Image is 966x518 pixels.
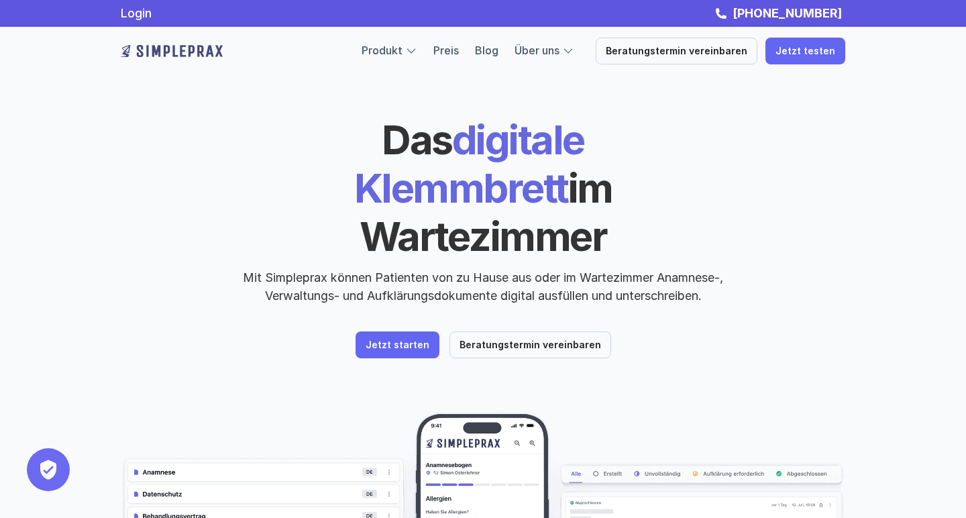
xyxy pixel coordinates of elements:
[366,340,429,351] p: Jetzt starten
[356,331,439,358] a: Jetzt starten
[515,44,559,57] a: Über uns
[360,164,620,260] span: im Wartezimmer
[475,44,498,57] a: Blog
[606,46,747,57] p: Beratungstermin vereinbaren
[596,38,757,64] a: Beratungstermin vereinbaren
[252,115,714,260] h1: digitale Klemmbrett
[449,331,611,358] a: Beratungstermin vereinbaren
[433,44,459,57] a: Preis
[231,268,735,305] p: Mit Simpleprax können Patienten von zu Hause aus oder im Wartezimmer Anamnese-, Verwaltungs- und ...
[121,6,152,20] a: Login
[362,44,402,57] a: Produkt
[729,6,845,20] a: [PHONE_NUMBER]
[775,46,835,57] p: Jetzt testen
[733,6,842,20] strong: [PHONE_NUMBER]
[382,115,452,164] span: Das
[460,340,601,351] p: Beratungstermin vereinbaren
[765,38,845,64] a: Jetzt testen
